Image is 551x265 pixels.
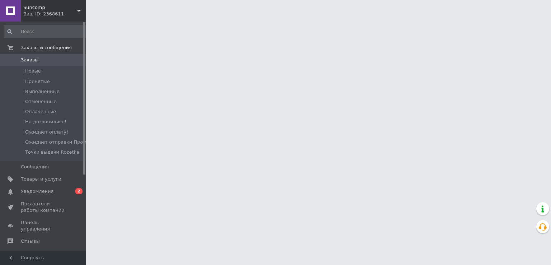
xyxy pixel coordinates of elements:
span: Панель управления [21,219,66,232]
span: Отмененные [25,98,56,105]
span: Оплаченные [25,108,56,115]
span: Заказы [21,57,38,63]
span: Сообщения [21,164,49,170]
span: Новые [25,68,41,74]
span: Заказы и сообщения [21,45,72,51]
span: Товары и услуги [21,176,61,182]
span: Выполненные [25,88,60,95]
span: Ожидает оплату! [25,129,68,135]
span: 2 [75,188,83,194]
span: Принятые [25,78,50,85]
span: Показатели работы компании [21,201,66,214]
span: Уведомления [21,188,53,195]
div: Ваш ID: 2368611 [23,11,86,17]
input: Поиск [4,25,90,38]
span: Точки выдачи Rozetka [25,149,79,155]
span: Отзывы [21,238,40,245]
span: Не дозвонились! [25,118,66,125]
span: Suncomp [23,4,77,11]
span: Ожидает отправки Пром [25,139,86,145]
